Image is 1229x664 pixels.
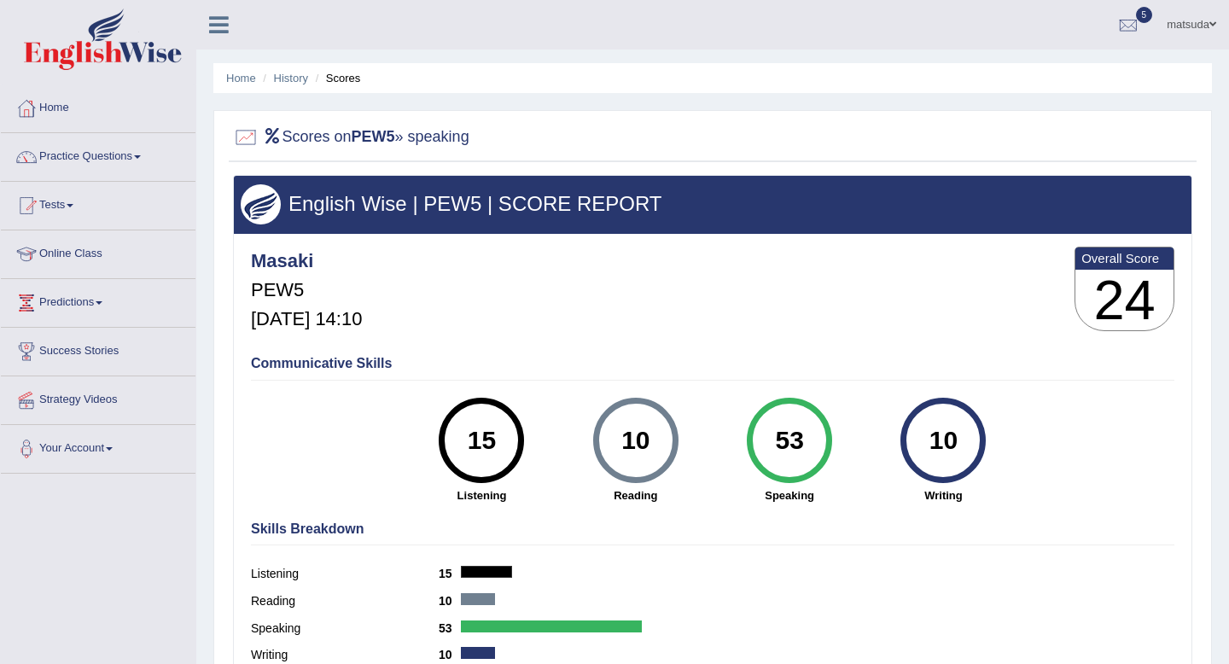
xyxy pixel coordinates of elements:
label: Reading [251,592,439,610]
a: Tests [1,182,195,224]
a: Success Stories [1,328,195,370]
b: 10 [439,648,461,661]
a: Home [1,84,195,127]
li: Scores [312,70,361,86]
strong: Speaking [721,487,858,504]
a: History [274,72,308,84]
div: 10 [604,405,667,476]
h5: [DATE] 14:10 [251,309,362,329]
h4: Skills Breakdown [251,521,1174,537]
div: 10 [912,405,975,476]
h5: PEW5 [251,280,362,300]
div: 15 [451,405,513,476]
b: PEW5 [352,128,395,145]
h3: 24 [1075,270,1174,331]
strong: Listening [413,487,550,504]
h3: English Wise | PEW5 | SCORE REPORT [241,193,1185,215]
b: Overall Score [1081,251,1168,265]
label: Writing [251,646,439,664]
strong: Writing [875,487,1011,504]
b: 15 [439,567,461,580]
strong: Reading [568,487,704,504]
h4: Communicative Skills [251,356,1174,371]
div: 53 [758,405,820,476]
a: Home [226,72,256,84]
b: 10 [439,594,461,608]
a: Predictions [1,279,195,322]
h2: Scores on » speaking [233,125,469,150]
h4: Masaki [251,251,362,271]
a: Strategy Videos [1,376,195,419]
a: Your Account [1,425,195,468]
label: Listening [251,565,439,583]
label: Speaking [251,620,439,638]
img: wings.png [241,184,281,224]
span: 5 [1136,7,1153,23]
b: 53 [439,621,461,635]
a: Practice Questions [1,133,195,176]
a: Online Class [1,230,195,273]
